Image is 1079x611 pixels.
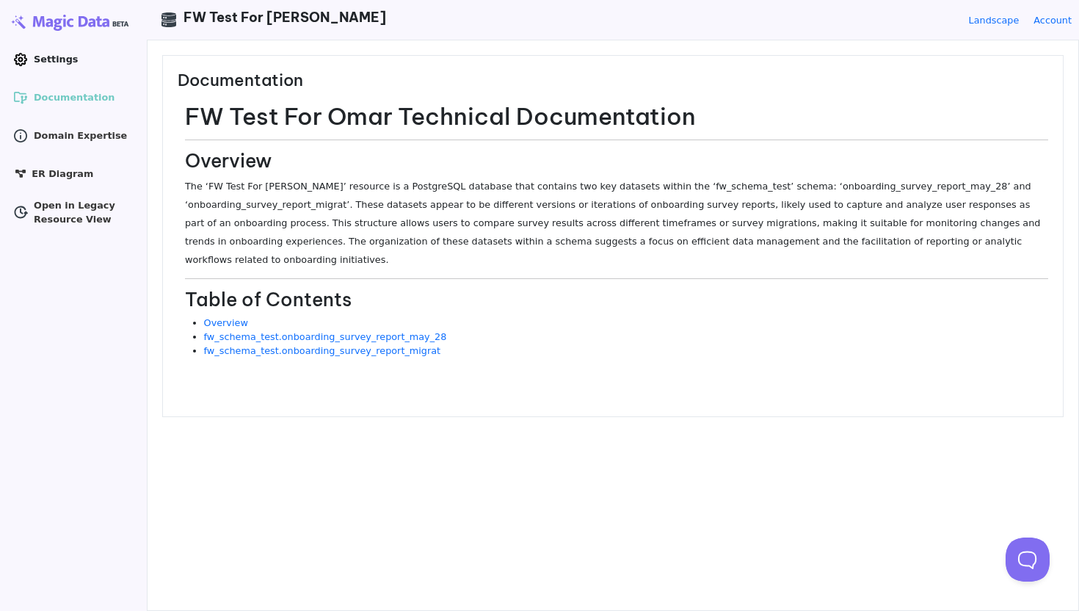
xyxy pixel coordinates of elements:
a: Settings [7,48,139,71]
a: Landscape [969,13,1020,27]
a: ER Diagram [7,162,139,186]
a: fw_schema_test.onboarding_survey_report_migrat [204,345,440,356]
span: Settings [34,52,78,66]
span: ER Diagram [32,167,93,181]
a: Open in Legacy Resource View [7,200,139,224]
h3: Documentation [178,70,1048,102]
img: Magic Data logo [7,11,139,33]
a: Overview [204,317,248,328]
a: Account [1033,13,1072,27]
span: Open in Legacy Resource View [34,198,134,226]
p: The ‘FW Test For [PERSON_NAME]’ resource is a PostgreSQL database that contains two key datasets ... [185,177,1048,269]
h2: Overview [185,150,1048,173]
iframe: Toggle Customer Support [1006,538,1050,582]
a: Domain Expertise [7,124,139,148]
span: Domain Expertise [34,129,127,142]
a: Documentation [7,86,139,109]
h2: Table of Contents [185,289,1048,311]
span: FW Test For [PERSON_NAME] [184,9,386,26]
a: fw_schema_test.onboarding_survey_report_may_28 [204,331,447,342]
span: Documentation [34,90,115,104]
h1: FW Test For Omar Technical Documentation [185,102,1048,130]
